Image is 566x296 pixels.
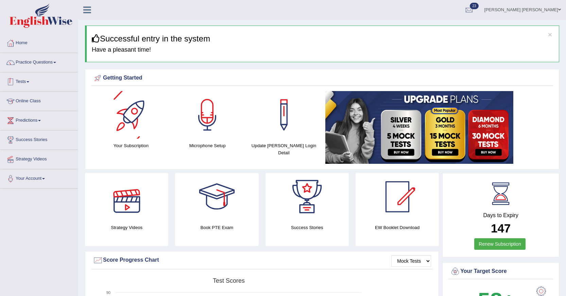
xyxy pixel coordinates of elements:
a: Tests [0,72,78,89]
h4: EW Booklet Download [356,224,439,231]
h4: Success Stories [265,224,349,231]
h4: Update [PERSON_NAME] Login Detail [249,142,319,156]
a: Your Account [0,169,78,186]
h4: Have a pleasant time! [92,47,554,53]
a: Success Stories [0,130,78,147]
div: Getting Started [93,73,551,83]
span: 23 [470,3,478,9]
text: 90 [106,291,110,295]
button: × [548,31,552,38]
a: Strategy Videos [0,150,78,167]
a: Home [0,34,78,51]
a: Predictions [0,111,78,128]
div: Your Target Score [450,266,551,277]
h3: Successful entry in the system [92,34,554,43]
h4: Microphone Setup [173,142,242,149]
h4: Days to Expiry [450,212,551,219]
img: small5.jpg [325,91,513,164]
a: Online Class [0,92,78,109]
tspan: Test scores [213,277,245,284]
div: Score Progress Chart [93,255,431,265]
a: Practice Questions [0,53,78,70]
h4: Strategy Videos [85,224,168,231]
h4: Book PTE Exam [175,224,258,231]
h4: Your Subscription [96,142,166,149]
b: 147 [491,222,511,235]
a: Renew Subscription [474,238,526,250]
